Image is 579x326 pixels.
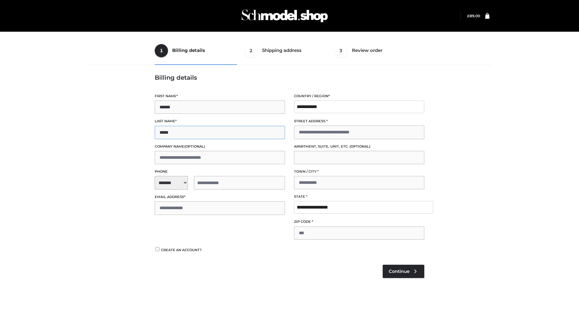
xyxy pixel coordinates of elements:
label: Street address [294,118,424,124]
img: Schmodel Admin 964 [239,4,330,28]
label: Last name [155,118,285,124]
input: Create an account? [155,247,160,251]
label: Company name [155,144,285,149]
label: ZIP Code [294,219,424,225]
span: (optional) [350,144,370,149]
span: Create an account? [161,248,202,252]
a: Continue [383,265,424,278]
label: Town / City [294,169,424,174]
bdi: 89.00 [467,14,480,18]
label: Apartment, suite, unit, etc. [294,144,424,149]
label: State [294,194,424,200]
label: First name [155,93,285,99]
label: Country / Region [294,93,424,99]
span: £ [467,14,470,18]
a: £89.00 [467,14,480,18]
span: (optional) [184,144,205,149]
label: Email address [155,194,285,200]
h3: Billing details [155,74,424,81]
label: Phone [155,169,285,174]
span: Continue [389,269,410,274]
